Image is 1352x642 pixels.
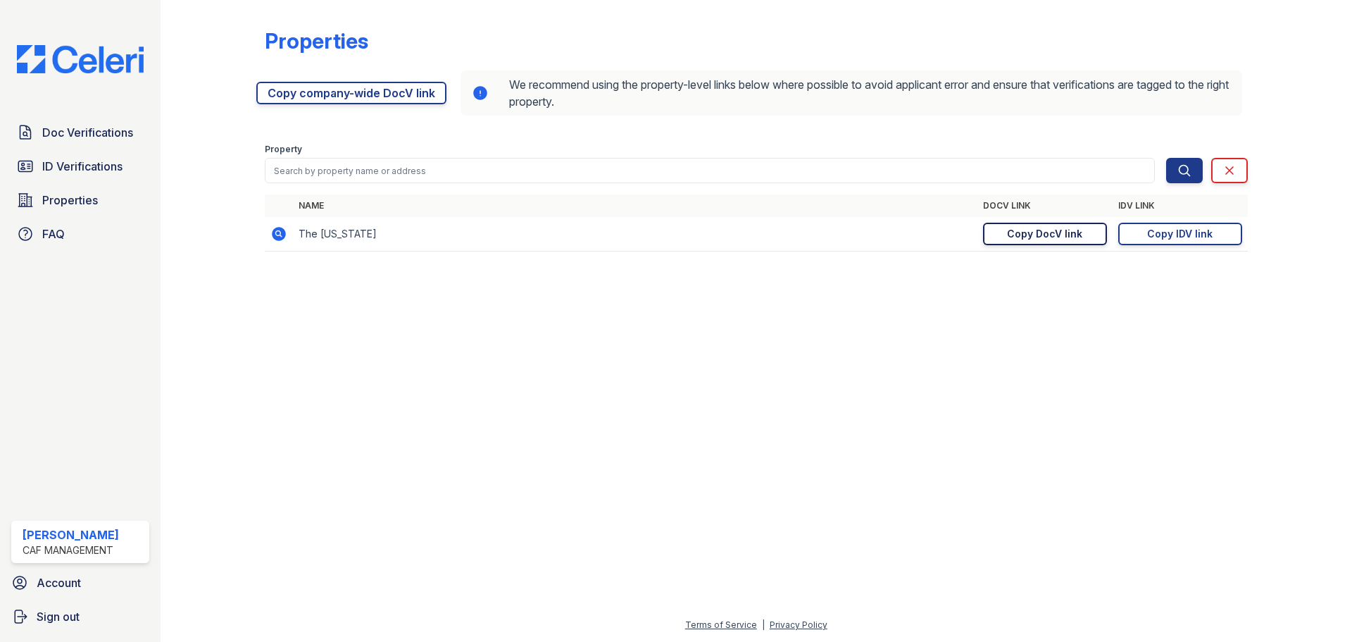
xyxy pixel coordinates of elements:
th: IDV Link [1113,195,1248,217]
label: Property [265,144,302,155]
a: FAQ [11,220,149,248]
img: CE_Logo_Blue-a8612792a0a2168367f1c8372b55b34899dd931a85d93a1a3d3e32e68fde9ad4.png [6,45,155,73]
a: Account [6,569,155,597]
div: CAF Management [23,543,119,557]
a: Copy company-wide DocV link [256,82,446,104]
td: The [US_STATE] [293,217,977,252]
a: Privacy Policy [770,619,827,630]
a: Copy DocV link [983,223,1107,245]
th: DocV Link [977,195,1113,217]
div: Copy DocV link [1007,227,1082,241]
span: ID Verifications [42,158,123,175]
div: We recommend using the property-level links below where possible to avoid applicant error and ens... [461,70,1242,116]
div: Properties [265,28,368,54]
div: Copy IDV link [1147,227,1213,241]
a: Copy IDV link [1118,223,1242,245]
span: Doc Verifications [42,124,133,141]
div: | [762,619,765,630]
span: Properties [42,192,98,209]
input: Search by property name or address [265,158,1155,183]
div: [PERSON_NAME] [23,526,119,543]
a: Sign out [6,603,155,631]
th: Name [293,195,977,217]
span: Account [37,574,81,591]
a: Doc Verifications [11,118,149,147]
span: Sign out [37,608,80,625]
span: FAQ [42,226,65,242]
a: Terms of Service [685,619,757,630]
a: Properties [11,186,149,214]
a: ID Verifications [11,152,149,180]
